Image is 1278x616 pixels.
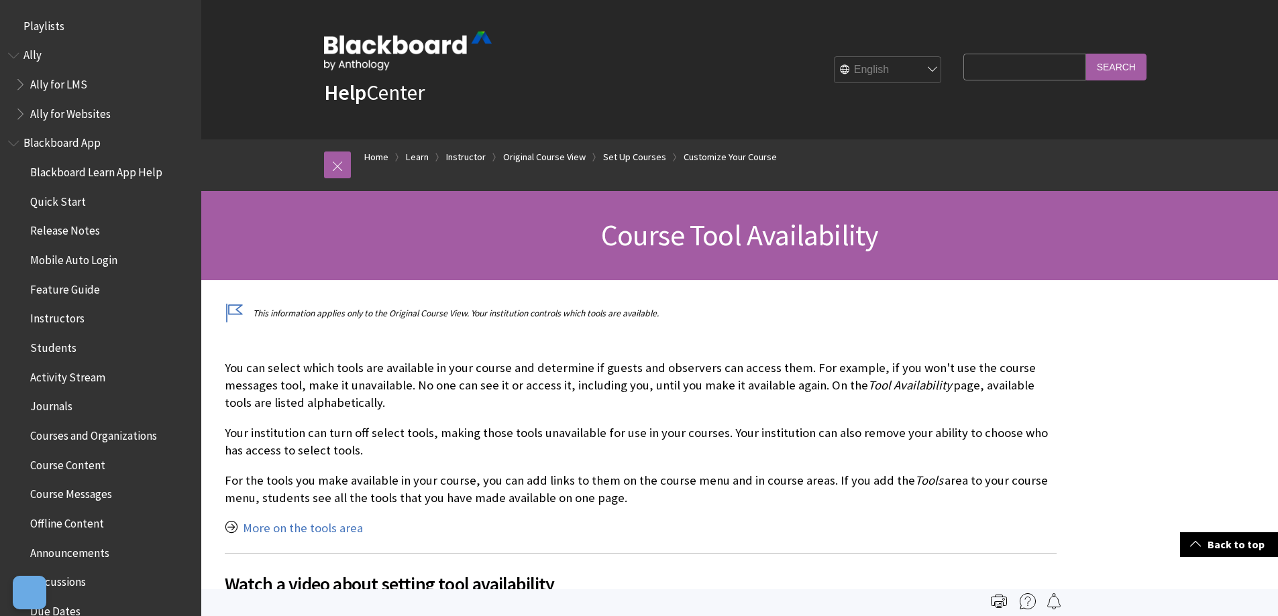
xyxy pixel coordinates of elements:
[30,570,86,589] span: Discussions
[30,483,112,501] span: Course Messages
[835,57,942,84] select: Site Language Selector
[30,366,105,384] span: Activity Stream
[1046,593,1062,609] img: Follow this page
[30,220,100,238] span: Release Notes
[603,149,666,166] a: Set Up Courses
[324,32,492,70] img: Blackboard by Anthology
[30,424,157,442] span: Courses and Organizations
[8,15,193,38] nav: Book outline for Playlists
[406,149,429,166] a: Learn
[30,336,76,355] span: Students
[23,44,42,62] span: Ally
[30,395,72,414] span: Journals
[684,149,777,166] a: Customize Your Course
[23,132,101,150] span: Blackboard App
[30,161,162,179] span: Blackboard Learn App Help
[30,308,85,326] span: Instructors
[30,278,100,296] span: Feature Guide
[8,44,193,125] nav: Book outline for Anthology Ally Help
[446,149,486,166] a: Instructor
[30,512,104,530] span: Offline Content
[324,79,425,106] a: HelpCenter
[30,542,109,560] span: Announcements
[1020,593,1036,609] img: More help
[225,359,1057,412] p: You can select which tools are available in your course and determine if guests and observers can...
[1180,532,1278,557] a: Back to top
[601,217,879,253] span: Course Tool Availability
[30,103,111,121] span: Ally for Websites
[915,473,943,488] span: Tools
[1086,54,1147,80] input: Search
[225,424,1057,459] p: Your institution can turn off select tools, making those tools unavailable for use in your course...
[364,149,388,166] a: Home
[30,454,105,472] span: Course Content
[991,593,1007,609] img: Print
[324,79,366,106] strong: Help
[503,149,586,166] a: Original Course View
[225,570,1057,598] span: Watch a video about setting tool availability
[30,249,117,267] span: Mobile Auto Login
[13,576,46,609] button: Open Preferences
[243,520,363,536] a: More on the tools area
[225,472,1057,507] p: For the tools you make available in your course, you can add links to them on the course menu and...
[23,15,64,33] span: Playlists
[30,73,87,91] span: Ally for LMS
[30,190,86,208] span: Quick Start
[868,377,952,393] span: Tool Availability
[225,307,1057,320] p: This information applies only to the Original Course View. Your institution controls which tools ...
